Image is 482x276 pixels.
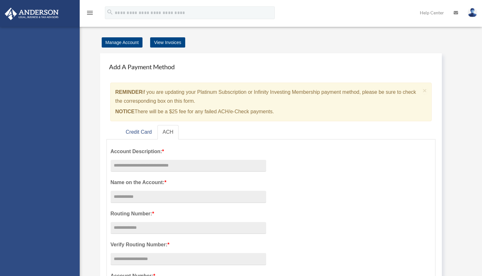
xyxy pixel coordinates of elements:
label: Routing Number: [111,209,266,218]
a: Credit Card [120,125,157,139]
i: menu [86,9,94,17]
label: Name on the Account: [111,178,266,187]
strong: NOTICE [115,109,135,114]
a: View Invoices [150,37,185,48]
button: Close [423,87,427,94]
strong: REMINDER [115,89,142,95]
div: if you are updating your Platinum Subscription or Infinity Investing Membership payment method, p... [110,83,432,121]
a: ACH [157,125,179,139]
label: Account Description: [111,147,266,156]
img: User Pic [468,8,477,17]
span: × [423,87,427,94]
img: Anderson Advisors Platinum Portal [3,8,61,20]
h4: Add A Payment Method [106,60,436,74]
a: Manage Account [102,37,142,48]
i: search [106,9,113,16]
a: menu [86,11,94,17]
p: There will be a $25 fee for any failed ACH/e-Check payments. [115,107,420,116]
label: Verify Routing Number: [111,240,266,249]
